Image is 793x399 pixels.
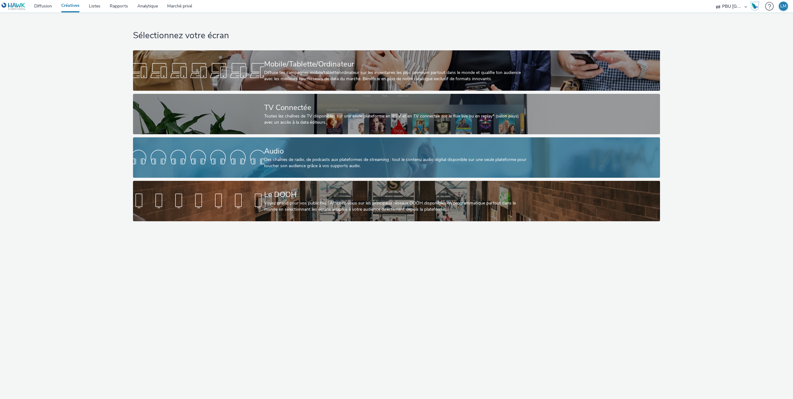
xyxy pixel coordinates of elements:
a: Mobile/Tablette/OrdinateurDiffuse tes campagnes mobile/tablette/ordinateur sur les inventaires le... [133,50,660,91]
div: Voyez grand pour vos publicités ! Affichez-vous sur les principaux réseaux DOOH disponibles en pr... [264,200,526,213]
a: AudioDes chaînes de radio, de podcasts aux plateformes de streaming : tout le contenu audio digit... [133,137,660,178]
h1: Sélectionnez votre écran [133,30,660,42]
div: Le DOOH [264,189,526,200]
div: Mobile/Tablette/Ordinateur [264,59,526,70]
a: Hawk Academy [750,1,762,11]
div: Des chaînes de radio, de podcasts aux plateformes de streaming : tout le contenu audio digital di... [264,157,526,169]
a: Le DOOHVoyez grand pour vos publicités ! Affichez-vous sur les principaux réseaux DOOH disponible... [133,181,660,221]
div: Diffuse tes campagnes mobile/tablette/ordinateur sur les inventaires les plus premium partout dan... [264,70,526,82]
a: TV ConnectéeToutes les chaînes de TV disponibles sur une seule plateforme en IPTV et en TV connec... [133,94,660,134]
div: LM [780,2,786,11]
img: undefined Logo [2,2,25,10]
div: Toutes les chaînes de TV disponibles sur une seule plateforme en IPTV et en TV connectée sur le f... [264,113,526,126]
div: Audio [264,146,526,157]
div: TV Connectée [264,102,526,113]
img: Hawk Academy [750,1,759,11]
